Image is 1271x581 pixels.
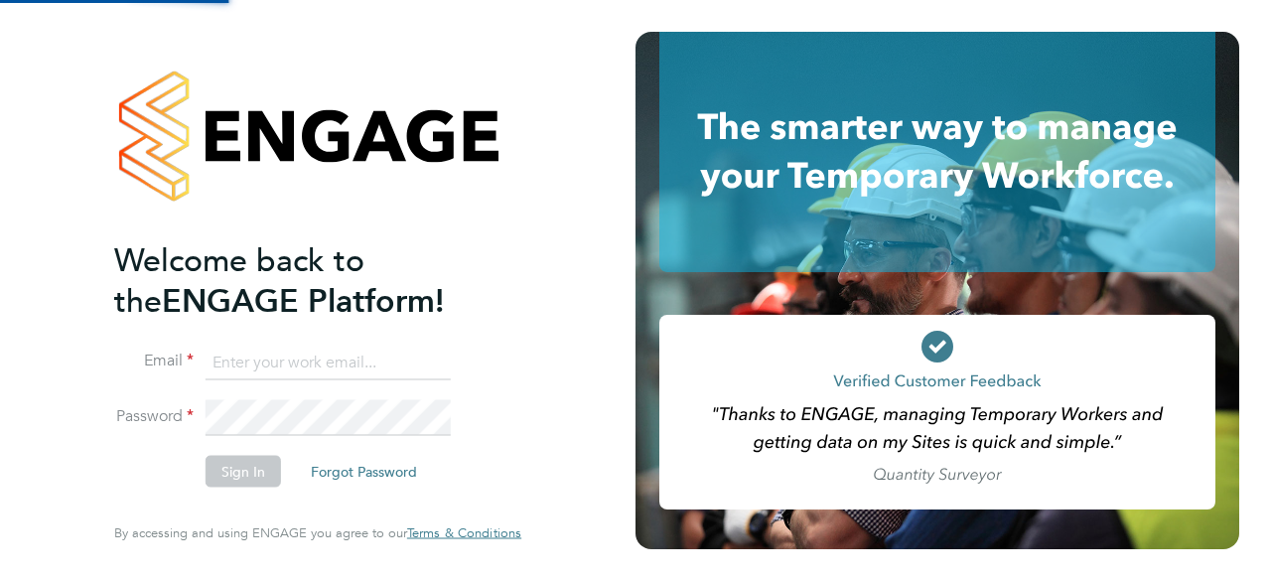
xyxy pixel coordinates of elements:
label: Password [114,406,194,427]
a: Terms & Conditions [407,525,521,541]
button: Forgot Password [295,456,433,488]
label: Email [114,351,194,371]
h2: ENGAGE Platform! [114,239,501,321]
button: Sign In [206,456,281,488]
input: Enter your work email... [206,345,451,380]
span: By accessing and using ENGAGE you agree to our [114,524,521,541]
span: Welcome back to the [114,240,364,320]
span: Terms & Conditions [407,524,521,541]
